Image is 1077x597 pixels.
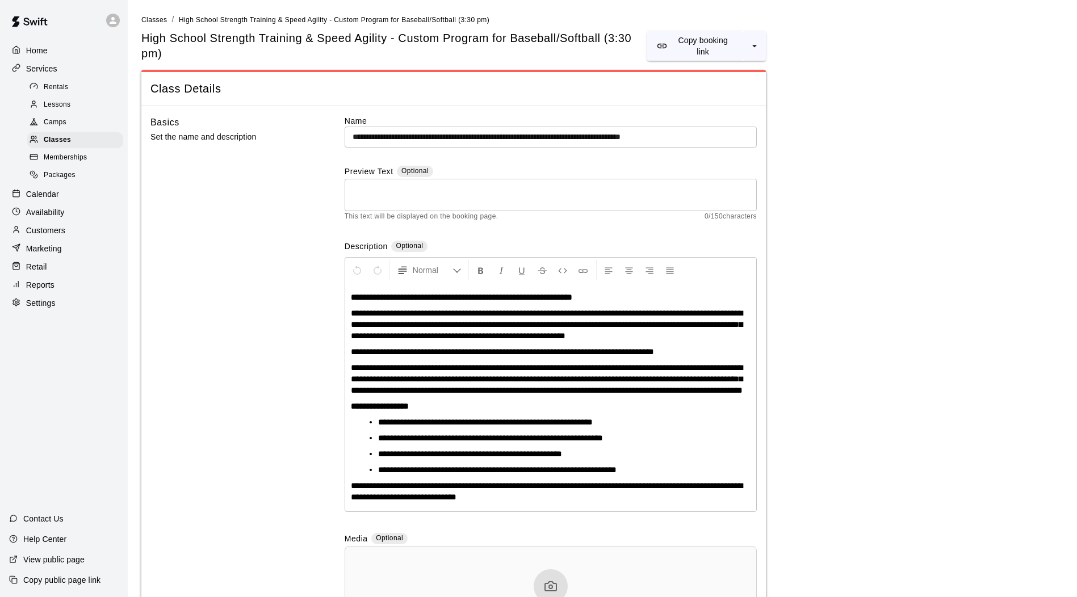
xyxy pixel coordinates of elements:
[26,279,55,291] p: Reports
[492,260,511,280] button: Format Italics
[27,114,128,132] a: Camps
[26,207,65,218] p: Availability
[171,14,174,26] li: /
[27,79,123,95] div: Rentals
[44,134,71,146] span: Classes
[150,115,179,130] h6: Basics
[141,14,1063,26] nav: breadcrumb
[9,186,119,203] a: Calendar
[660,260,680,280] button: Justify Align
[705,211,757,222] span: 0 / 150 characters
[27,150,123,166] div: Memberships
[345,166,393,179] label: Preview Text
[44,170,76,181] span: Packages
[376,534,403,542] span: Optional
[27,167,123,183] div: Packages
[401,167,429,175] span: Optional
[141,15,167,24] a: Classes
[413,264,452,276] span: Normal
[345,211,498,222] span: This text will be displayed on the booking page.
[640,260,659,280] button: Right Align
[599,260,618,280] button: Left Align
[26,45,48,56] p: Home
[471,260,491,280] button: Format Bold
[44,82,69,93] span: Rentals
[647,31,766,61] div: split button
[26,243,62,254] p: Marketing
[9,258,119,275] a: Retail
[9,42,119,59] a: Home
[743,31,766,61] button: select merge strategy
[347,260,367,280] button: Undo
[23,533,66,545] p: Help Center
[23,513,64,524] p: Contact Us
[27,132,123,148] div: Classes
[9,240,119,257] a: Marketing
[9,276,119,293] a: Reports
[619,260,639,280] button: Center Align
[368,260,387,280] button: Redo
[345,241,388,254] label: Description
[27,115,123,131] div: Camps
[647,31,743,61] button: Copy booking link
[44,99,71,111] span: Lessons
[9,204,119,221] a: Availability
[141,16,167,24] span: Classes
[26,297,56,309] p: Settings
[27,78,128,96] a: Rentals
[23,554,85,565] p: View public page
[396,242,423,250] span: Optional
[512,260,531,280] button: Format Underline
[150,130,308,144] p: Set the name and description
[573,260,593,280] button: Insert Link
[672,35,734,57] p: Copy booking link
[26,63,57,74] p: Services
[345,533,368,546] label: Media
[27,167,128,184] a: Packages
[44,117,66,128] span: Camps
[533,260,552,280] button: Format Strikethrough
[9,295,119,312] a: Settings
[27,132,128,149] a: Classes
[26,188,59,200] p: Calendar
[150,81,757,96] span: Class Details
[27,149,128,167] a: Memberships
[392,260,466,280] button: Formatting Options
[23,574,100,586] p: Copy public page link
[553,260,572,280] button: Insert Code
[345,115,757,127] label: Name
[27,96,128,113] a: Lessons
[9,222,119,239] a: Customers
[26,225,65,236] p: Customers
[9,60,119,77] a: Services
[141,31,647,61] h5: High School Strength Training & Speed Agility - Custom Program for Baseball/Softball (3:30 pm)
[179,16,489,24] span: High School Strength Training & Speed Agility - Custom Program for Baseball/Softball (3:30 pm)
[44,152,87,163] span: Memberships
[27,97,123,113] div: Lessons
[26,261,47,272] p: Retail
